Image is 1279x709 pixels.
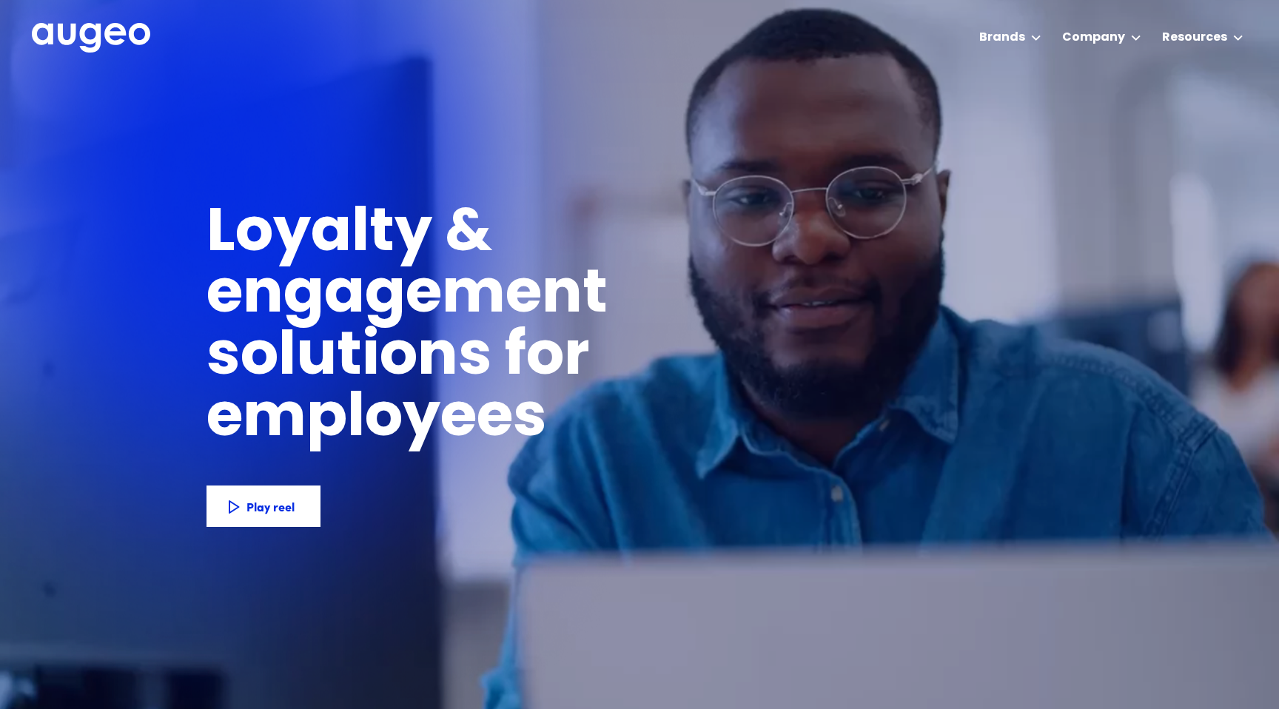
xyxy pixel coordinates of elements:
h1: Loyalty & engagement solutions for [207,204,846,389]
h1: employees [207,389,573,451]
div: Resources [1162,29,1227,47]
img: Augeo's full logo in white. [32,23,150,53]
div: Company [1062,29,1125,47]
a: Play reel [207,485,320,527]
div: Brands [979,29,1025,47]
a: home [32,23,150,54]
